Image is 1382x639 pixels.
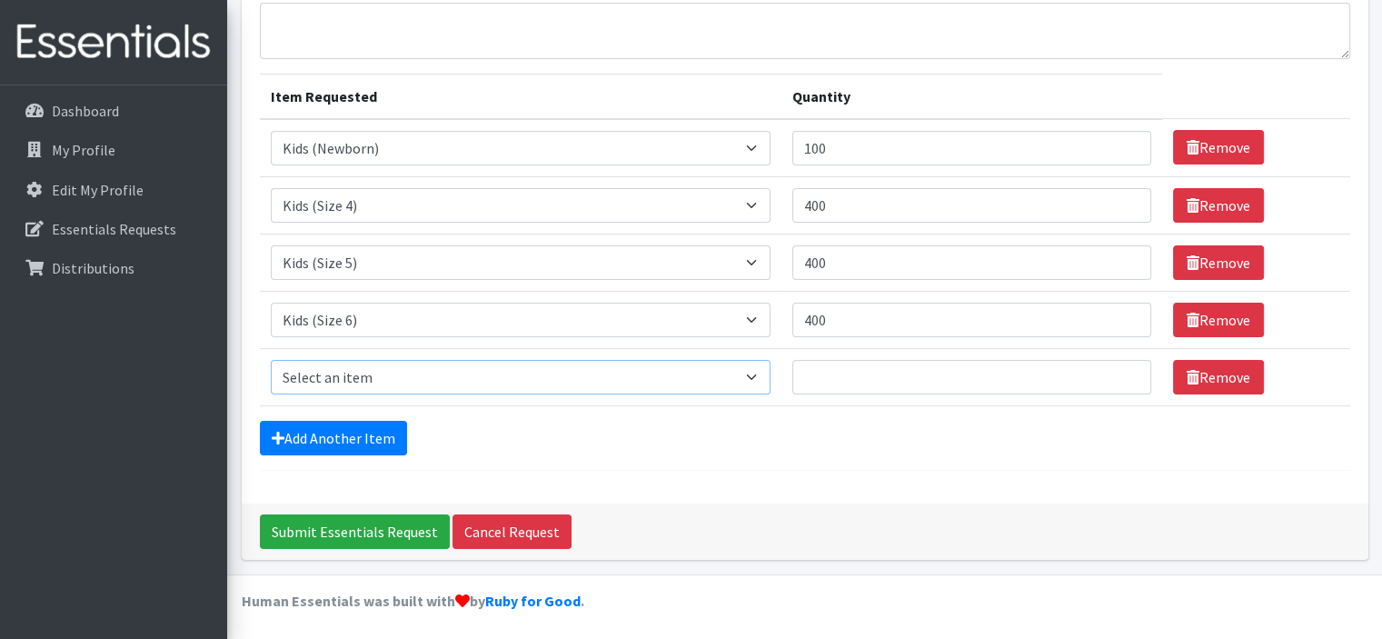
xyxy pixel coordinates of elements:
a: Remove [1173,303,1264,337]
a: Distributions [7,250,220,286]
a: Edit My Profile [7,172,220,208]
p: Edit My Profile [52,181,144,199]
p: My Profile [52,141,115,159]
p: Essentials Requests [52,220,176,238]
a: Ruby for Good [485,592,581,610]
a: Cancel Request [452,514,572,549]
a: Remove [1173,130,1264,165]
img: HumanEssentials [7,12,220,73]
a: My Profile [7,132,220,168]
th: Quantity [781,74,1162,119]
a: Remove [1173,188,1264,223]
p: Dashboard [52,102,119,120]
a: Essentials Requests [7,211,220,247]
th: Item Requested [260,74,781,119]
strong: Human Essentials was built with by . [242,592,584,610]
a: Remove [1173,245,1264,280]
input: Submit Essentials Request [260,514,450,549]
a: Add Another Item [260,421,407,455]
p: Distributions [52,259,134,277]
a: Remove [1173,360,1264,394]
a: Dashboard [7,93,220,129]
